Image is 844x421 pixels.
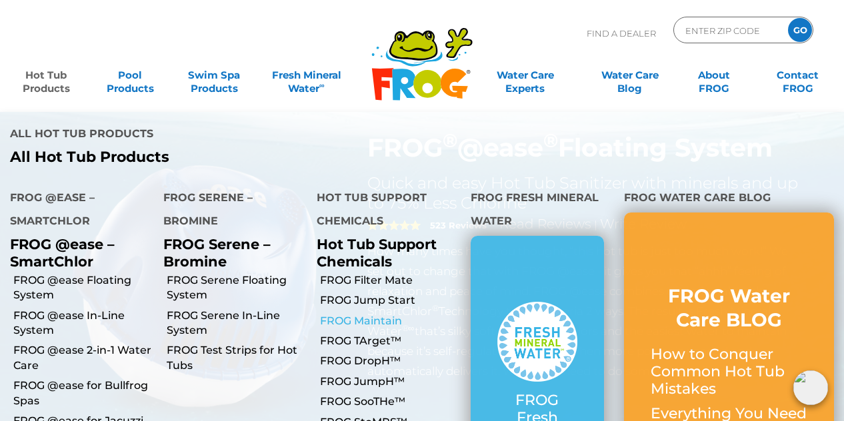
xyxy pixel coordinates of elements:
a: FROG DropH™ [320,354,460,368]
a: Hot TubProducts [13,62,79,89]
p: FROG Serene – Bromine [163,236,297,269]
a: ContactFROG [765,62,831,89]
a: Water CareBlog [597,62,663,89]
a: FROG Maintain [320,314,460,328]
a: Water CareExperts [472,62,578,89]
img: openIcon [793,370,828,405]
a: FROG Serene Floating System [167,273,307,303]
a: PoolProducts [97,62,163,89]
a: AboutFROG [681,62,747,89]
a: Swim SpaProducts [181,62,247,89]
a: FROG Serene In-Line System [167,308,307,338]
h4: FROG Water Care Blog [624,186,834,212]
a: FROG TArget™ [320,334,460,348]
a: FROG Test Strips for Hot Tubs [167,343,307,373]
p: How to Conquer Common Hot Tub Mistakes [651,346,807,398]
a: FROG Jump Start [320,293,460,308]
a: FROG @ease Floating System [13,273,153,303]
p: FROG @ease – SmartChlor [10,236,143,269]
h4: FROG @ease – SmartChlor [10,186,143,236]
h4: FROG Fresh Mineral Water [471,186,604,236]
h3: FROG Water Care BLOG [651,284,807,332]
input: GO [788,18,812,42]
p: Find A Dealer [587,17,656,50]
a: Hot Tub Support Chemicals [317,236,437,269]
a: Fresh MineralWater∞ [265,62,347,89]
h4: Hot Tub Support Chemicals [317,186,450,236]
a: FROG @ease In-Line System [13,308,153,338]
a: FROG Filter Mate [320,273,460,288]
a: All Hot Tub Products [10,149,412,166]
a: FROG @ease for Bullfrog Spas [13,378,153,408]
h4: FROG Serene – Bromine [163,186,297,236]
sup: ∞ [319,81,325,90]
a: FROG JumpH™ [320,374,460,389]
h4: All Hot Tub Products [10,122,412,149]
a: FROG @ease 2-in-1 Water Care [13,343,153,373]
a: FROG SooTHe™ [320,394,460,409]
input: Zip Code Form [684,21,774,40]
